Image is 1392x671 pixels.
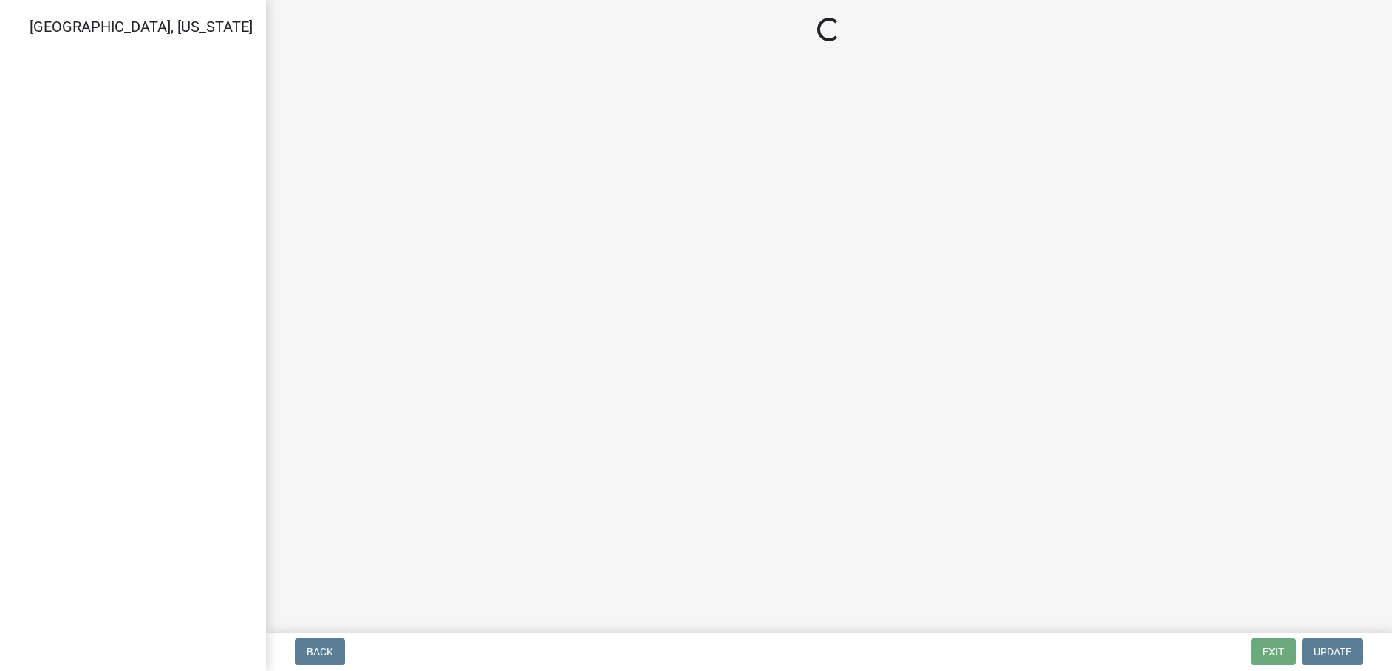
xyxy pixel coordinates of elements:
[1251,638,1296,665] button: Exit
[1302,638,1363,665] button: Update
[307,646,333,658] span: Back
[30,18,253,35] span: [GEOGRAPHIC_DATA], [US_STATE]
[295,638,345,665] button: Back
[1314,646,1351,658] span: Update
